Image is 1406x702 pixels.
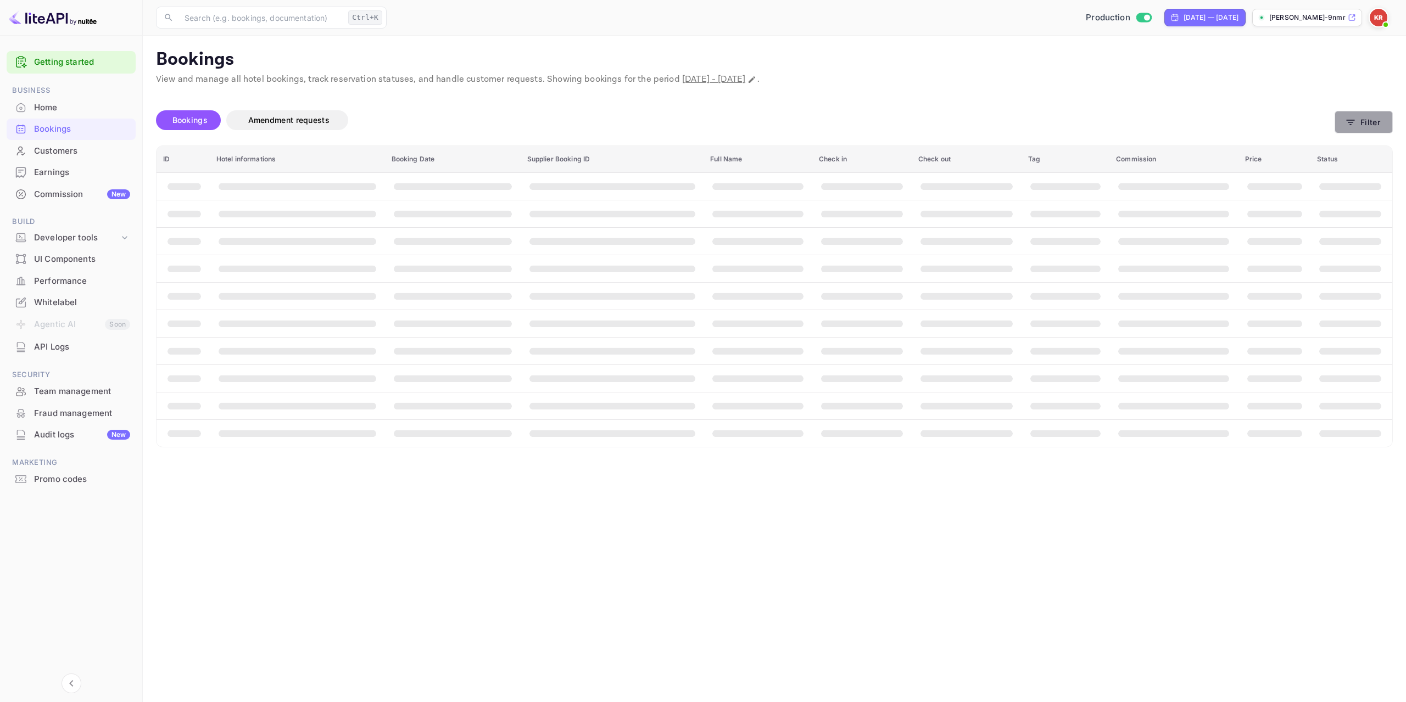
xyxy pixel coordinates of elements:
div: Home [7,97,136,119]
a: Customers [7,141,136,161]
div: Customers [34,145,130,158]
table: booking table [157,146,1392,447]
th: Hotel informations [210,146,385,173]
a: Bookings [7,119,136,139]
div: Earnings [34,166,130,179]
button: Change date range [746,74,757,85]
div: Whitelabel [34,296,130,309]
input: Search (e.g. bookings, documentation) [178,7,344,29]
a: Promo codes [7,469,136,489]
div: Switch to Sandbox mode [1081,12,1156,24]
div: Bookings [34,123,130,136]
div: Customers [7,141,136,162]
a: Earnings [7,162,136,182]
p: Bookings [156,49,1393,71]
th: Booking Date [385,146,521,173]
div: Performance [7,271,136,292]
div: account-settings tabs [156,110,1335,130]
div: API Logs [7,336,136,358]
th: Commission [1109,146,1238,173]
span: Security [7,369,136,381]
a: Home [7,97,136,117]
div: Developer tools [7,228,136,248]
div: New [107,430,130,440]
div: Audit logsNew [7,424,136,446]
img: Kobus Roux [1370,9,1387,26]
a: Whitelabel [7,292,136,312]
div: Ctrl+K [348,10,382,25]
div: Promo codes [7,469,136,490]
div: Promo codes [34,473,130,486]
th: Check in [812,146,912,173]
div: Earnings [7,162,136,183]
div: New [107,189,130,199]
div: Fraud management [34,407,130,420]
p: [PERSON_NAME]-9nmr2.[PERSON_NAME]... [1269,13,1346,23]
span: Production [1086,12,1130,24]
div: CommissionNew [7,184,136,205]
div: Bookings [7,119,136,140]
a: API Logs [7,336,136,357]
th: Supplier Booking ID [521,146,704,173]
span: Marketing [7,457,136,469]
span: Amendment requests [248,115,330,125]
th: Tag [1022,146,1109,173]
button: Collapse navigation [62,673,81,693]
div: UI Components [34,253,130,266]
div: Whitelabel [7,292,136,313]
div: Fraud management [7,403,136,424]
span: Bookings [172,115,208,125]
div: Developer tools [34,232,119,244]
div: Performance [34,275,130,288]
th: Check out [912,146,1022,173]
a: CommissionNew [7,184,136,204]
a: Audit logsNew [7,424,136,445]
div: Team management [7,381,136,402]
a: UI Components [7,249,136,269]
div: Commission [34,188,130,201]
div: API Logs [34,341,130,353]
a: Getting started [34,56,130,69]
div: UI Components [7,249,136,270]
a: Performance [7,271,136,291]
div: Team management [34,385,130,398]
div: Getting started [7,51,136,74]
img: LiteAPI logo [9,9,97,26]
th: Status [1310,146,1392,173]
span: Build [7,216,136,228]
span: [DATE] - [DATE] [682,74,745,85]
th: Full Name [704,146,812,173]
p: View and manage all hotel bookings, track reservation statuses, and handle customer requests. Sho... [156,73,1393,86]
div: Audit logs [34,429,130,441]
th: ID [157,146,210,173]
div: [DATE] — [DATE] [1184,13,1238,23]
div: Home [34,102,130,114]
a: Team management [7,381,136,401]
th: Price [1238,146,1311,173]
span: Business [7,85,136,97]
a: Fraud management [7,403,136,423]
button: Filter [1335,111,1393,133]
